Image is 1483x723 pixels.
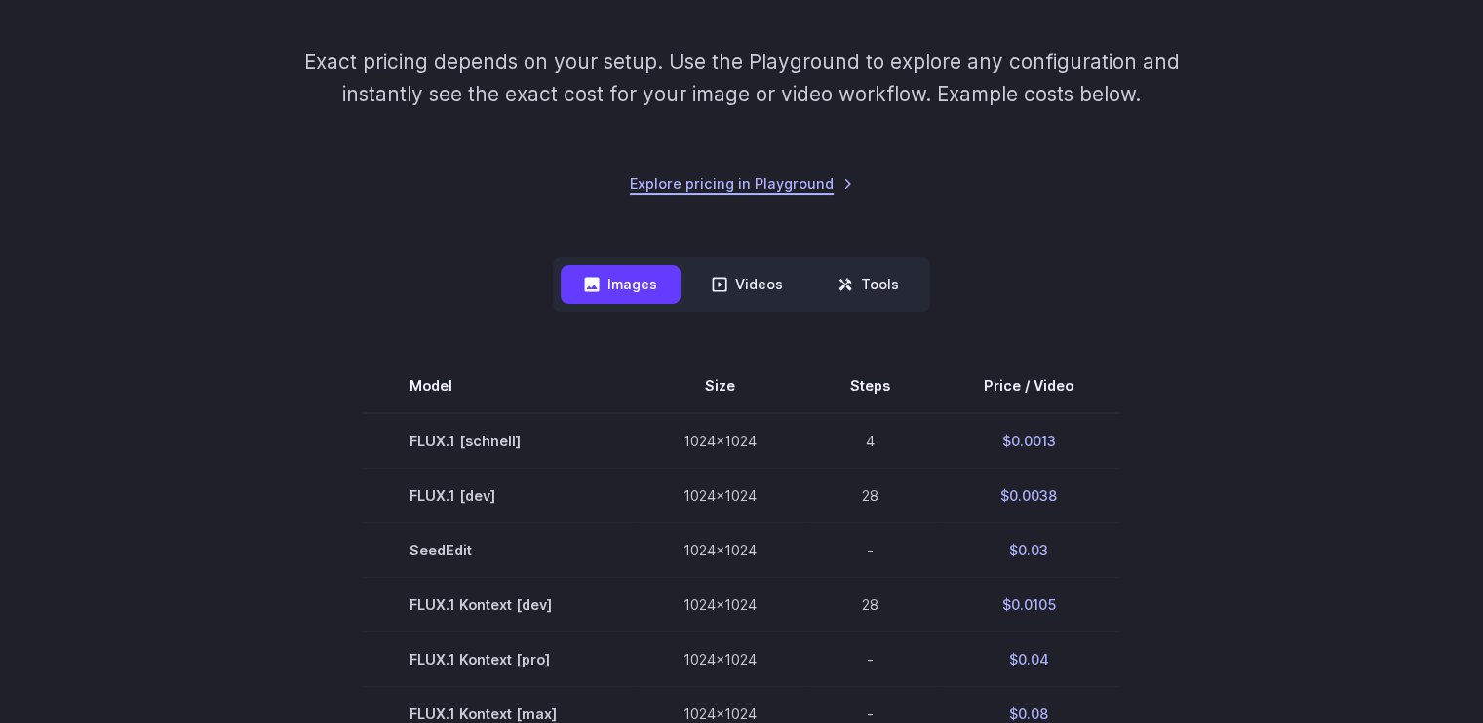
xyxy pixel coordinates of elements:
td: - [803,631,937,686]
td: - [803,522,937,577]
td: FLUX.1 Kontext [pro] [363,631,637,686]
button: Videos [688,265,806,303]
td: 1024x1024 [637,468,803,522]
td: $0.0105 [937,577,1120,631]
td: 28 [803,577,937,631]
button: Tools [814,265,922,303]
td: $0.0038 [937,468,1120,522]
th: Price / Video [937,359,1120,413]
td: SeedEdit [363,522,637,577]
th: Steps [803,359,937,413]
a: Explore pricing in Playground [630,172,853,195]
td: FLUX.1 [schnell] [363,413,637,469]
button: Images [561,265,681,303]
td: 1024x1024 [637,413,803,469]
td: FLUX.1 Kontext [dev] [363,577,637,631]
td: $0.03 [937,522,1120,577]
td: FLUX.1 [dev] [363,468,637,522]
td: $0.04 [937,631,1120,686]
p: Exact pricing depends on your setup. Use the Playground to explore any configuration and instantl... [266,46,1216,111]
td: 1024x1024 [637,522,803,577]
th: Model [363,359,637,413]
td: 4 [803,413,937,469]
td: 1024x1024 [637,631,803,686]
td: 1024x1024 [637,577,803,631]
td: $0.0013 [937,413,1120,469]
th: Size [637,359,803,413]
td: 28 [803,468,937,522]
